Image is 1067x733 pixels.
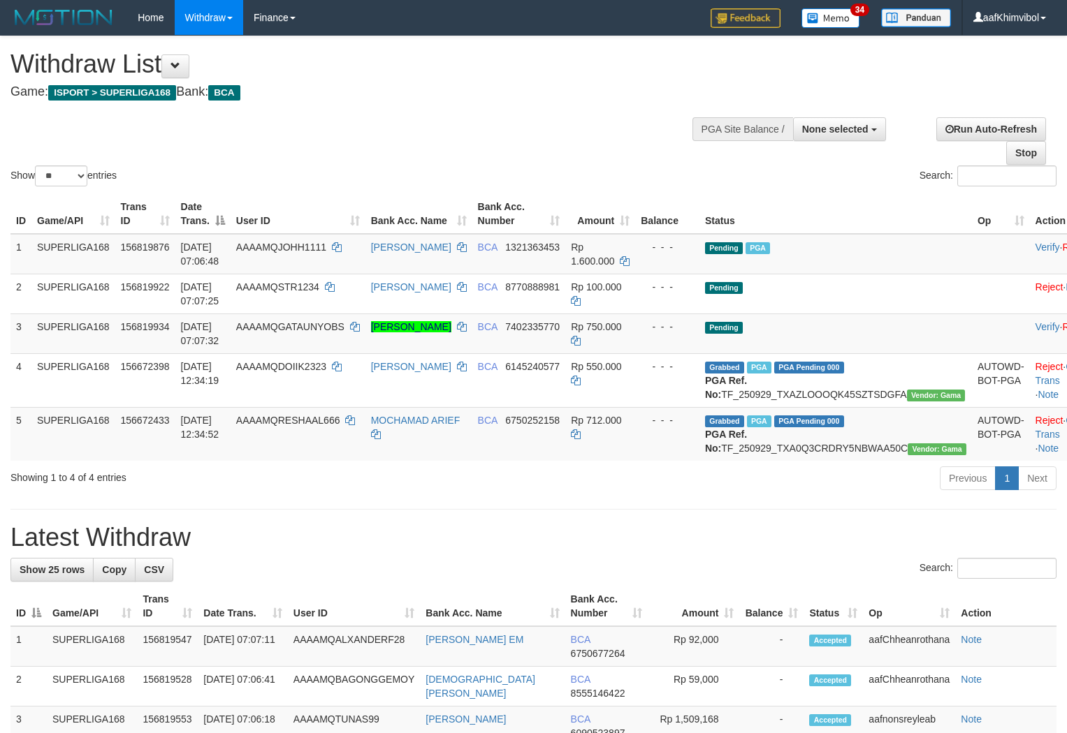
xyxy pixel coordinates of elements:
span: [DATE] 12:34:52 [181,415,219,440]
a: [PERSON_NAME] EM [426,634,523,645]
span: Pending [705,282,743,294]
span: Pending [705,322,743,334]
td: 4 [10,353,31,407]
a: Stop [1006,141,1046,165]
td: AAAAMQALXANDERF28 [288,626,420,667]
th: Status: activate to sort column ascending [804,586,863,626]
a: Reject [1036,281,1064,293]
td: aafChheanrothana [863,667,955,706]
span: Rp 100.000 [571,281,621,293]
span: Show 25 rows [20,564,85,575]
span: AAAAMQRESHAAL666 [236,415,340,426]
span: Vendor URL: https://trx31.1velocity.biz [907,390,966,401]
span: Copy 8770888981 to clipboard [505,281,560,293]
span: Copy [102,564,126,575]
td: 2 [10,274,31,313]
span: BCA [571,713,590,725]
th: Bank Acc. Name: activate to sort column ascending [420,586,565,626]
span: BCA [478,361,498,372]
span: [DATE] 07:07:25 [181,281,219,306]
span: Accepted [809,674,851,686]
span: Vendor URL: https://trx31.1velocity.biz [908,443,966,455]
span: ISPORT > SUPERLIGA168 [48,85,176,101]
span: CSV [144,564,164,575]
span: AAAAMQJOHH1111 [236,242,326,253]
div: Showing 1 to 4 of 4 entries [10,465,434,484]
img: Feedback.jpg [711,8,781,28]
th: Op: activate to sort column ascending [863,586,955,626]
span: BCA [478,321,498,332]
th: Balance: activate to sort column ascending [739,586,804,626]
td: [DATE] 07:07:11 [198,626,288,667]
td: 156819547 [137,626,198,667]
td: 1 [10,234,31,274]
div: - - - [641,240,694,254]
th: Status [699,194,972,234]
span: 156819922 [121,281,170,293]
span: Rp 550.000 [571,361,621,372]
td: 2 [10,667,47,706]
span: 156672433 [121,415,170,426]
span: Grabbed [705,362,744,373]
a: Note [961,674,982,685]
td: Rp 59,000 [648,667,740,706]
th: Bank Acc. Number: activate to sort column ascending [472,194,566,234]
a: MOCHAMAD ARIEF [371,415,460,426]
input: Search: [957,558,1057,579]
span: 156672398 [121,361,170,372]
span: BCA [478,415,498,426]
span: AAAAMQSTR1234 [236,281,319,293]
span: [DATE] 07:07:32 [181,321,219,346]
div: PGA Site Balance / [692,117,793,141]
td: TF_250929_TXAZLOOOQK45SZTSDGFA [699,353,972,407]
span: Grabbed [705,415,744,427]
td: AAAAMQBAGONGGEMOY [288,667,420,706]
h1: Latest Withdraw [10,524,1057,551]
td: aafChheanrothana [863,626,955,667]
span: Rp 1.600.000 [571,242,614,267]
span: AAAAMQDOIIK2323 [236,361,326,372]
span: 156819934 [121,321,170,332]
span: Copy 6750252158 to clipboard [505,415,560,426]
span: Copy 1321363453 to clipboard [505,242,560,253]
a: Note [961,634,982,645]
span: 34 [850,3,869,16]
span: PGA Pending [774,415,844,427]
span: BCA [571,634,590,645]
span: Accepted [809,714,851,726]
a: [PERSON_NAME] [371,321,451,332]
a: Copy [93,558,136,582]
a: Show 25 rows [10,558,94,582]
td: 5 [10,407,31,461]
th: Game/API: activate to sort column ascending [31,194,115,234]
div: - - - [641,360,694,373]
a: [DEMOGRAPHIC_DATA][PERSON_NAME] [426,674,535,699]
button: None selected [793,117,886,141]
th: Amount: activate to sort column ascending [565,194,635,234]
a: [PERSON_NAME] [371,281,451,293]
td: Rp 92,000 [648,626,740,667]
th: Date Trans.: activate to sort column ascending [198,586,288,626]
span: [DATE] 12:34:19 [181,361,219,386]
td: 156819528 [137,667,198,706]
th: User ID: activate to sort column ascending [231,194,365,234]
span: BCA [478,242,498,253]
h4: Game: Bank: [10,85,697,99]
span: BCA [208,85,240,101]
label: Search: [920,165,1057,186]
a: [PERSON_NAME] [371,242,451,253]
a: Reject [1036,361,1064,372]
th: ID [10,194,31,234]
td: 1 [10,626,47,667]
h1: Withdraw List [10,50,697,78]
label: Search: [920,558,1057,579]
input: Search: [957,165,1057,186]
td: AUTOWD-BOT-PGA [972,407,1030,461]
img: Button%20Memo.svg [801,8,860,28]
span: Pending [705,242,743,254]
a: CSV [135,558,173,582]
td: AUTOWD-BOT-PGA [972,353,1030,407]
th: Bank Acc. Number: activate to sort column ascending [565,586,648,626]
th: Balance [635,194,699,234]
span: None selected [802,124,869,135]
